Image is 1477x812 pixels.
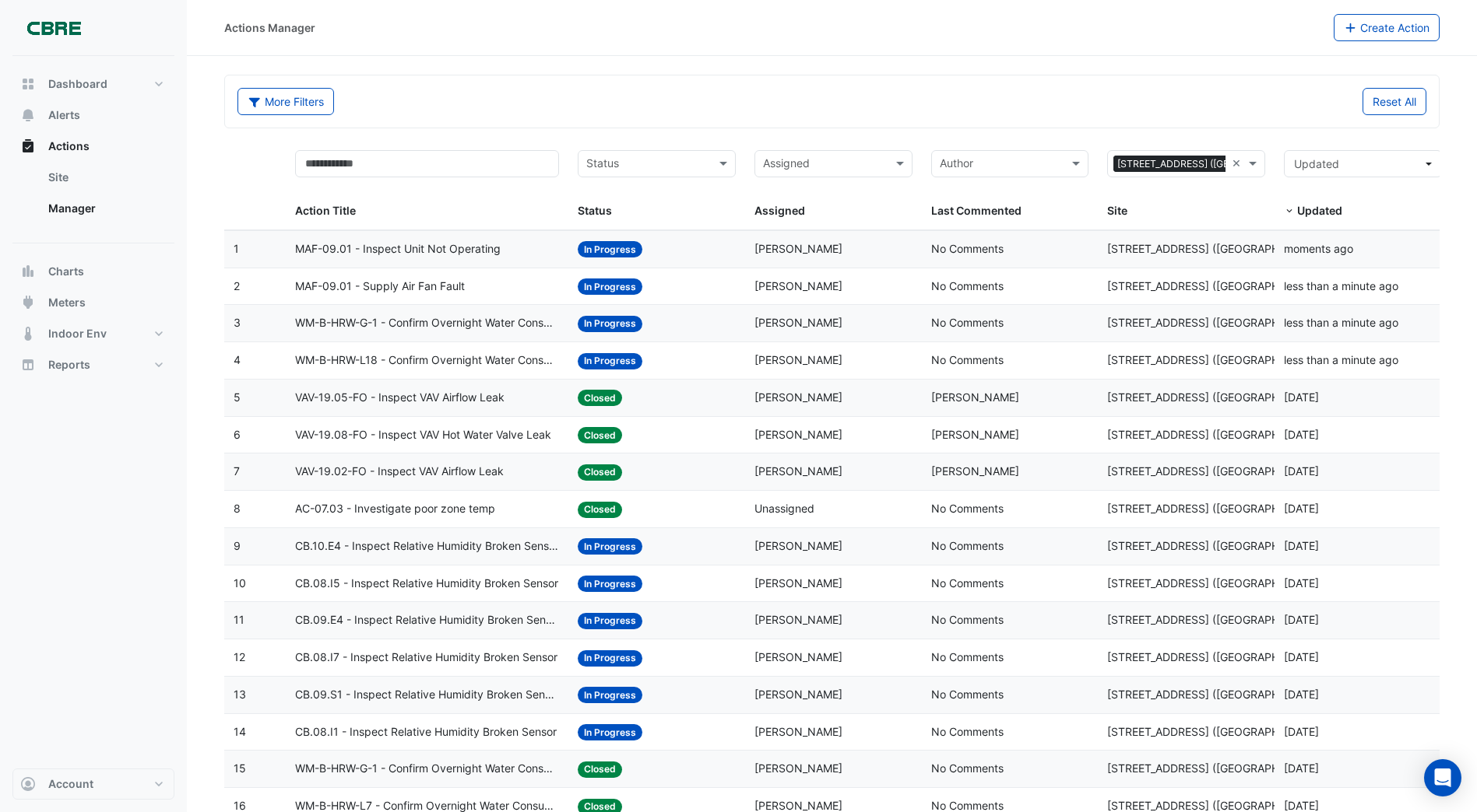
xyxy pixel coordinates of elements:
[1107,242,1329,255] span: [STREET_ADDRESS] ([GEOGRAPHIC_DATA])
[754,428,842,441] span: [PERSON_NAME]
[754,799,842,812] span: [PERSON_NAME]
[1232,155,1245,173] span: Clear
[234,688,246,701] span: 13
[931,279,1004,292] span: No Comments
[234,353,241,366] span: 4
[931,390,1019,404] span: [PERSON_NAME]
[295,611,559,629] span: CB.09.E4 - Inspect Relative Humidity Broken Sensor
[234,464,240,478] span: 7
[19,12,89,44] img: Company Logo
[1284,316,1398,329] span: 2025-09-25T11:17:23.154
[20,326,36,341] app-icon: Indoor Env
[234,279,240,292] span: 2
[295,314,559,332] span: WM-B-HRW-G-1 - Confirm Overnight Water Consumption
[48,264,84,279] span: Charts
[931,204,1022,217] span: Last Commented
[12,287,174,318] button: Meters
[234,725,246,738] span: 14
[754,464,842,478] span: [PERSON_NAME]
[48,357,90,373] span: Reports
[1284,613,1319,626] span: 2025-09-23T14:19:40.596
[12,131,174,162] button: Actions
[1284,650,1319,663] span: 2025-09-23T14:19:32.242
[754,725,842,738] span: [PERSON_NAME]
[234,650,245,663] span: 12
[754,650,842,663] span: [PERSON_NAME]
[1107,464,1329,478] span: [STREET_ADDRESS] ([GEOGRAPHIC_DATA])
[234,799,246,812] span: 16
[1424,759,1461,796] div: Open Intercom Messenger
[237,88,334,115] button: More Filters
[1284,353,1398,366] span: 2025-09-25T11:17:16.000
[12,318,174,349] button: Indoor Env
[754,316,842,329] span: [PERSON_NAME]
[48,76,107,92] span: Dashboard
[1107,539,1329,552] span: [STREET_ADDRESS] ([GEOGRAPHIC_DATA])
[931,242,1004,255] span: No Comments
[754,390,842,404] span: [PERSON_NAME]
[295,389,505,407] span: VAV-19.05-FO - Inspect VAV Airflow Leak
[12,100,174,131] button: Alerts
[295,463,504,481] span: VAV-19.02-FO - Inspect VAV Airflow Leak
[1284,242,1353,255] span: 2025-09-25T11:17:41.327
[1107,204,1127,217] span: Site
[578,502,622,518] span: Closed
[1107,688,1329,701] span: [STREET_ADDRESS] ([GEOGRAPHIC_DATA])
[578,390,622,406] span: Closed
[1107,799,1329,812] span: [STREET_ADDRESS] ([GEOGRAPHIC_DATA])
[931,613,1004,626] span: No Comments
[578,613,642,629] span: In Progress
[578,761,622,778] span: Closed
[578,464,622,481] span: Closed
[20,138,36,154] app-icon: Actions
[578,650,642,667] span: In Progress
[295,204,356,217] span: Action Title
[1284,502,1319,515] span: 2025-09-23T14:25:26.709
[234,502,241,515] span: 8
[1107,353,1329,366] span: [STREET_ADDRESS] ([GEOGRAPHIC_DATA])
[20,357,36,373] app-icon: Reports
[1294,157,1339,170] span: Updated
[754,502,814,515] span: Unassigned
[578,687,642,703] span: In Progress
[20,76,36,92] app-icon: Dashboard
[295,537,559,555] span: CB.10.E4 - Inspect Relative Humidity Broken Sensor
[234,390,241,404] span: 5
[48,138,90,154] span: Actions
[931,799,1004,812] span: No Comments
[48,776,93,792] span: Account
[295,575,558,593] span: CB.08.I5 - Inspect Relative Humidity Broken Sensor
[754,761,842,775] span: [PERSON_NAME]
[578,241,642,257] span: In Progress
[234,576,246,590] span: 10
[1284,725,1319,738] span: 2025-09-23T14:19:10.931
[578,316,642,332] span: In Progress
[12,768,174,800] button: Account
[931,316,1004,329] span: No Comments
[931,353,1004,366] span: No Comments
[234,613,244,626] span: 11
[931,761,1004,775] span: No Comments
[234,316,241,329] span: 3
[12,162,174,230] div: Actions
[48,326,107,341] span: Indoor Env
[931,650,1004,663] span: No Comments
[234,242,239,255] span: 1
[1284,799,1319,812] span: 2025-09-23T09:26:44.930
[295,426,551,444] span: VAV-19.08-FO - Inspect VAV Hot Water Valve Leak
[12,68,174,100] button: Dashboard
[295,278,465,296] span: MAF-09.01 - Supply Air Fan Fault
[1363,88,1426,115] button: Reset All
[754,242,842,255] span: [PERSON_NAME]
[48,295,86,310] span: Meters
[1284,539,1319,552] span: 2025-09-23T14:20:01.634
[1107,428,1329,441] span: [STREET_ADDRESS] ([GEOGRAPHIC_DATA])
[1284,279,1398,292] span: 2025-09-25T11:17:33.242
[295,352,559,369] span: WM-B-HRW-L18 - Confirm Overnight Water Consumption
[754,279,842,292] span: [PERSON_NAME]
[12,256,174,287] button: Charts
[1107,650,1329,663] span: [STREET_ADDRESS] ([GEOGRAPHIC_DATA])
[224,19,315,36] div: Actions Manager
[931,464,1019,478] span: [PERSON_NAME]
[754,539,842,552] span: [PERSON_NAME]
